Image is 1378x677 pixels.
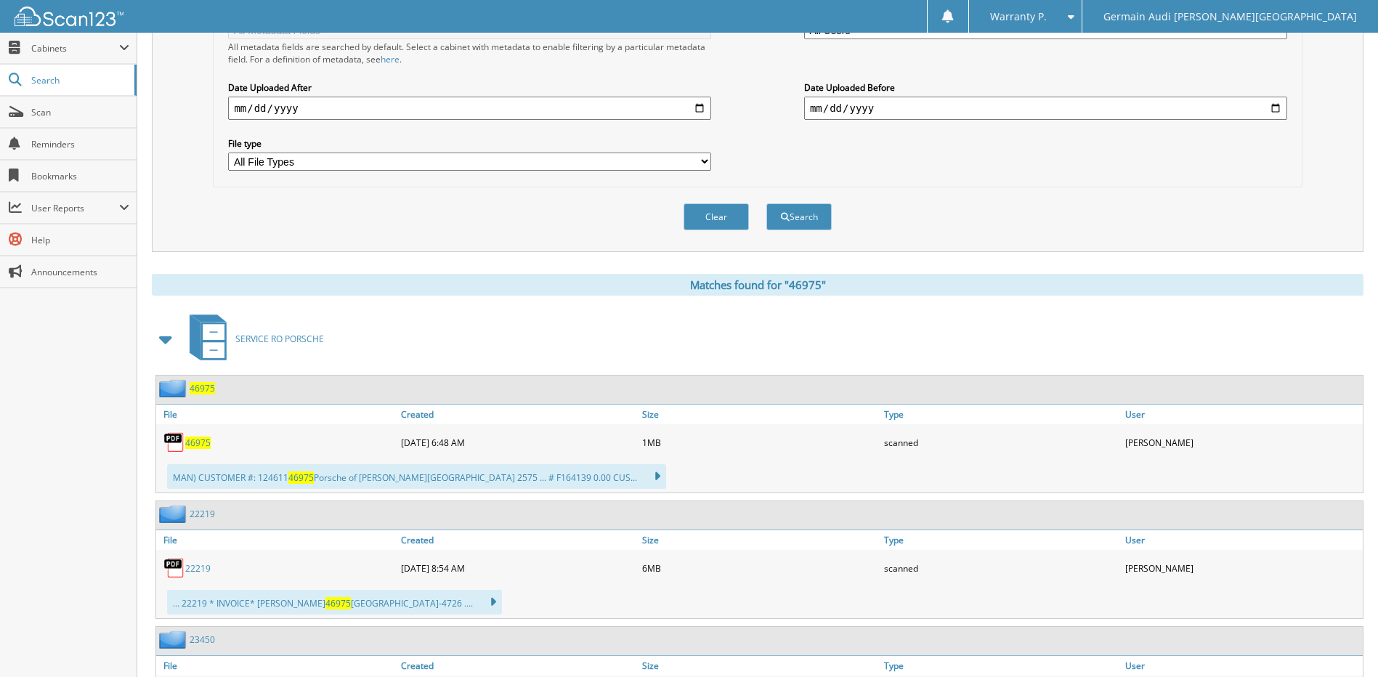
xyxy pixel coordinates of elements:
span: 46975 [325,597,351,609]
span: Reminders [31,138,129,150]
span: SERVICE RO PORSCHE [235,333,324,345]
iframe: Chat Widget [1305,607,1378,677]
span: Scan [31,106,129,118]
div: ... 22219 * INVOICE* [PERSON_NAME] [GEOGRAPHIC_DATA]-4726 .... [167,590,502,615]
a: User [1122,405,1363,424]
img: folder2.png [159,505,190,523]
a: 23450 [190,633,215,646]
a: Type [880,656,1122,676]
div: 1MB [639,428,880,457]
a: 46975 [185,437,211,449]
span: Bookmarks [31,170,129,182]
div: All metadata fields are searched by default. Select a cabinet with metadata to enable filtering b... [228,41,711,65]
a: Created [397,656,639,676]
span: Cabinets [31,42,119,54]
a: 22219 [185,562,211,575]
a: Type [880,530,1122,550]
img: scan123-logo-white.svg [15,7,123,26]
label: File type [228,137,711,150]
div: [DATE] 8:54 AM [397,554,639,583]
span: Search [31,74,127,86]
a: Created [397,530,639,550]
div: [PERSON_NAME] [1122,428,1363,457]
input: end [804,97,1287,120]
img: PDF.png [163,557,185,579]
img: PDF.png [163,431,185,453]
label: Date Uploaded Before [804,81,1287,94]
a: User [1122,656,1363,676]
div: MAN) CUSTOMER #: 124611 Porsche of [PERSON_NAME][GEOGRAPHIC_DATA] 2575 ... # F164139 0.00 CUS... [167,464,666,489]
input: start [228,97,711,120]
a: Created [397,405,639,424]
a: Size [639,530,880,550]
a: User [1122,530,1363,550]
div: scanned [880,428,1122,457]
a: File [156,530,397,550]
a: SERVICE RO PORSCHE [181,310,324,368]
a: here [381,53,400,65]
a: Size [639,656,880,676]
img: folder2.png [159,379,190,397]
span: Announcements [31,266,129,278]
div: scanned [880,554,1122,583]
div: 6MB [639,554,880,583]
a: File [156,405,397,424]
span: User Reports [31,202,119,214]
span: Warranty P. [990,12,1047,21]
span: Help [31,234,129,246]
button: Search [766,203,832,230]
img: folder2.png [159,631,190,649]
div: [DATE] 6:48 AM [397,428,639,457]
a: 22219 [190,508,215,520]
div: Matches found for "46975" [152,274,1363,296]
a: Size [639,405,880,424]
span: 46975 [288,471,314,484]
a: 46975 [190,382,215,394]
a: Type [880,405,1122,424]
span: Germain Audi [PERSON_NAME][GEOGRAPHIC_DATA] [1103,12,1357,21]
a: File [156,656,397,676]
div: [PERSON_NAME] [1122,554,1363,583]
label: Date Uploaded After [228,81,711,94]
button: Clear [684,203,749,230]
